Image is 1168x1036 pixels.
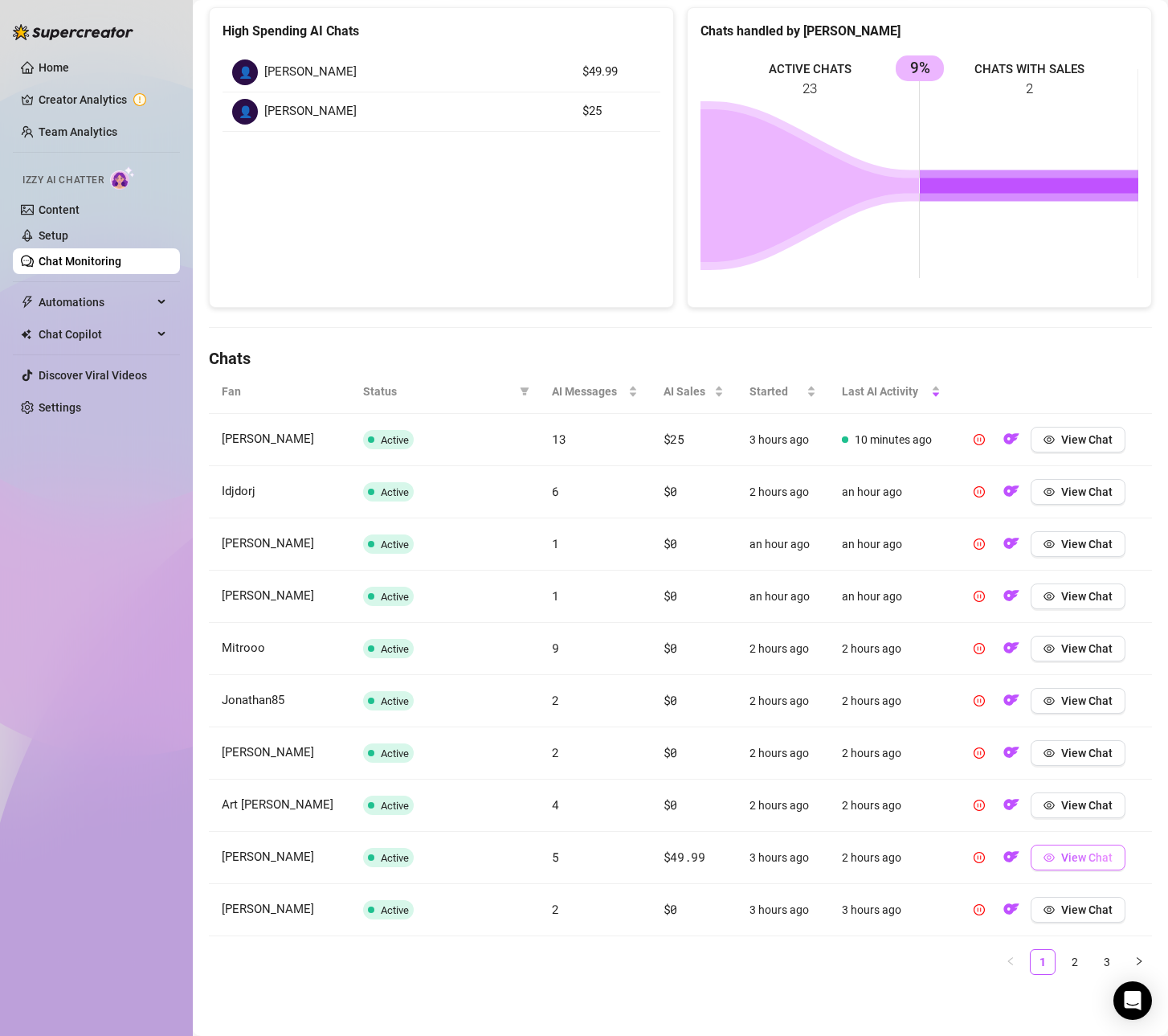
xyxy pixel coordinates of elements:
[1094,949,1120,975] li: 3
[209,347,1152,370] h4: Chats
[1134,956,1144,966] span: right
[39,203,80,216] a: Content
[855,433,932,446] span: 10 minutes ago
[222,641,265,655] span: Mitrooo
[1031,950,1055,974] a: 1
[1061,590,1113,603] span: View Chat
[552,588,559,604] span: 1
[974,800,985,811] span: pause-circle
[381,591,409,603] span: Active
[737,727,829,780] td: 2 hours ago
[664,535,677,551] span: $0
[1043,538,1055,550] span: eye
[999,636,1024,661] button: OF
[552,383,625,400] span: AI Messages
[381,538,409,551] span: Active
[39,401,81,414] a: Settings
[222,902,314,916] span: [PERSON_NAME]
[1003,431,1019,447] img: OF
[974,904,985,915] span: pause-circle
[1006,956,1015,966] span: left
[1031,845,1125,870] button: View Chat
[1031,479,1125,505] button: View Chat
[1003,483,1019,499] img: OF
[1061,433,1113,446] span: View Chat
[1061,485,1113,498] span: View Chat
[651,370,737,414] th: AI Sales
[999,541,1024,554] a: OF
[664,796,677,813] span: $0
[999,792,1024,818] button: OF
[664,692,677,708] span: $0
[264,102,357,121] span: [PERSON_NAME]
[664,640,677,656] span: $0
[999,436,1024,449] a: OF
[974,747,985,759] span: pause-circle
[1061,747,1113,760] span: View Chat
[264,63,357,82] span: [PERSON_NAME]
[39,87,167,113] a: Creator Analytics exclamation-circle
[998,949,1023,975] li: Previous Page
[222,536,314,551] span: [PERSON_NAME]
[552,796,559,813] span: 4
[737,466,829,518] td: 2 hours ago
[1003,535,1019,551] img: OF
[39,61,69,74] a: Home
[974,434,985,445] span: pause-circle
[222,797,333,812] span: Art [PERSON_NAME]
[999,531,1024,557] button: OF
[999,489,1024,502] a: OF
[999,688,1024,714] button: OF
[39,289,153,315] span: Automations
[1043,643,1055,654] span: eye
[737,518,829,571] td: an hour ago
[582,63,651,82] article: $49.99
[21,296,34,309] span: thunderbolt
[232,99,258,125] div: 👤
[381,747,409,760] span: Active
[209,370,350,414] th: Fan
[999,854,1024,867] a: OF
[1061,538,1113,551] span: View Chat
[552,744,559,760] span: 2
[1061,799,1113,812] span: View Chat
[999,427,1024,452] button: OF
[363,383,513,400] span: Status
[1061,903,1113,916] span: View Chat
[222,693,284,707] span: Jonathan85
[999,740,1024,766] button: OF
[999,907,1024,919] a: OF
[664,431,684,447] span: $25
[222,745,314,760] span: [PERSON_NAME]
[700,21,1138,41] div: Chats handled by [PERSON_NAME]
[222,588,314,603] span: [PERSON_NAME]
[1043,852,1055,863] span: eye
[1030,949,1056,975] li: 1
[829,623,954,675] td: 2 hours ago
[13,24,133,40] img: logo-BBDzfeDw.svg
[381,486,409,498] span: Active
[737,414,829,466] td: 3 hours ago
[517,379,533,403] span: filter
[552,535,559,551] span: 1
[664,483,677,499] span: $0
[381,434,409,446] span: Active
[737,370,829,414] th: Started
[552,901,559,917] span: 2
[1061,642,1113,655] span: View Chat
[1003,901,1019,917] img: OF
[999,750,1024,763] a: OF
[842,383,928,400] span: Last AI Activity
[999,479,1024,505] button: OF
[1031,897,1125,923] button: View Chat
[974,538,985,550] span: pause-circle
[381,852,409,864] span: Active
[1043,591,1055,602] span: eye
[998,949,1023,975] button: left
[1095,950,1119,974] a: 3
[829,571,954,623] td: an hour ago
[381,695,409,707] span: Active
[1031,531,1125,557] button: View Chat
[1043,434,1055,445] span: eye
[1031,688,1125,714] button: View Chat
